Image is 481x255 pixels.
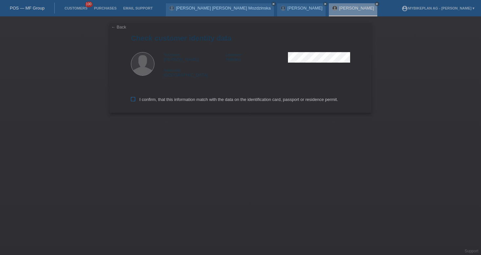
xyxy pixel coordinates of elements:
a: Email Support [120,6,156,10]
i: account_circle [401,5,408,12]
span: Nationality [164,68,180,72]
a: [PERSON_NAME] [339,6,374,10]
a: close [271,2,276,6]
a: POS — MF Group [10,6,45,10]
label: I confirm, that this information match with the data on the identification card, passport or resi... [131,97,338,102]
i: close [272,2,275,6]
a: Purchases [91,6,120,10]
a: ← Back [111,25,126,29]
a: close [375,2,379,6]
span: Firstname [164,53,180,57]
span: 100 [85,2,93,7]
a: close [323,2,328,6]
i: close [324,2,327,6]
a: Customers [61,6,91,10]
i: close [375,2,379,6]
div: Pellaton [226,52,288,62]
h1: Check customer identity data [131,34,350,42]
a: [PERSON_NAME] [PERSON_NAME] Mozdzinska [176,6,271,10]
span: Lastname [226,53,241,57]
div: [PERSON_NAME] [164,52,226,62]
a: Support [465,249,478,253]
a: account_circleMybikeplan AG - [PERSON_NAME] ▾ [398,6,478,10]
div: [GEOGRAPHIC_DATA] [164,68,226,77]
a: [PERSON_NAME] [287,6,322,10]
